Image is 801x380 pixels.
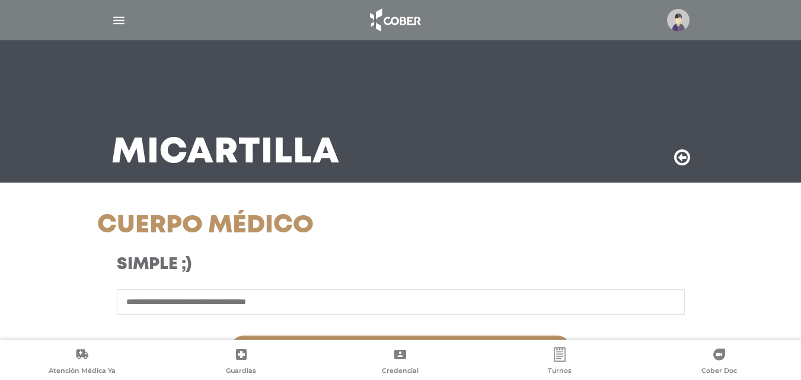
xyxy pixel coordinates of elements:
[111,13,126,28] img: Cober_menu-lines-white.svg
[548,366,572,377] span: Turnos
[117,255,477,275] h3: Simple ;)
[162,347,321,378] a: Guardias
[226,366,256,377] span: Guardias
[382,366,419,377] span: Credencial
[701,366,737,377] span: Cober Doc
[639,347,799,378] a: Cober Doc
[363,6,426,34] img: logo_cober_home-white.png
[480,347,640,378] a: Turnos
[49,366,116,377] span: Atención Médica Ya
[2,347,162,378] a: Atención Médica Ya
[111,138,340,168] h3: Mi Cartilla
[667,9,690,31] img: profile-placeholder.svg
[97,211,496,241] h1: Cuerpo Médico
[321,347,480,378] a: Credencial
